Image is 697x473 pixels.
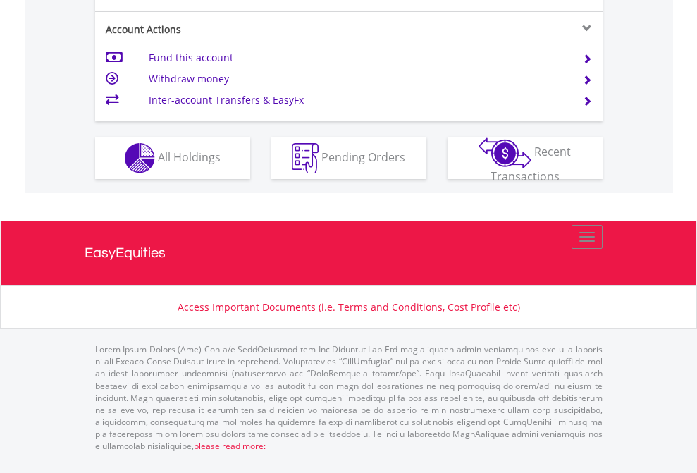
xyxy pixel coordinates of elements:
[158,149,221,164] span: All Holdings
[194,440,266,452] a: please read more:
[95,137,250,179] button: All Holdings
[149,90,565,111] td: Inter-account Transfers & EasyFx
[95,23,349,37] div: Account Actions
[479,137,531,168] img: transactions-zar-wht.png
[271,137,426,179] button: Pending Orders
[178,300,520,314] a: Access Important Documents (i.e. Terms and Conditions, Cost Profile etc)
[321,149,405,164] span: Pending Orders
[448,137,603,179] button: Recent Transactions
[149,68,565,90] td: Withdraw money
[125,143,155,173] img: holdings-wht.png
[149,47,565,68] td: Fund this account
[95,343,603,452] p: Lorem Ipsum Dolors (Ame) Con a/e SeddOeiusmod tem InciDiduntut Lab Etd mag aliquaen admin veniamq...
[85,221,613,285] a: EasyEquities
[292,143,319,173] img: pending_instructions-wht.png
